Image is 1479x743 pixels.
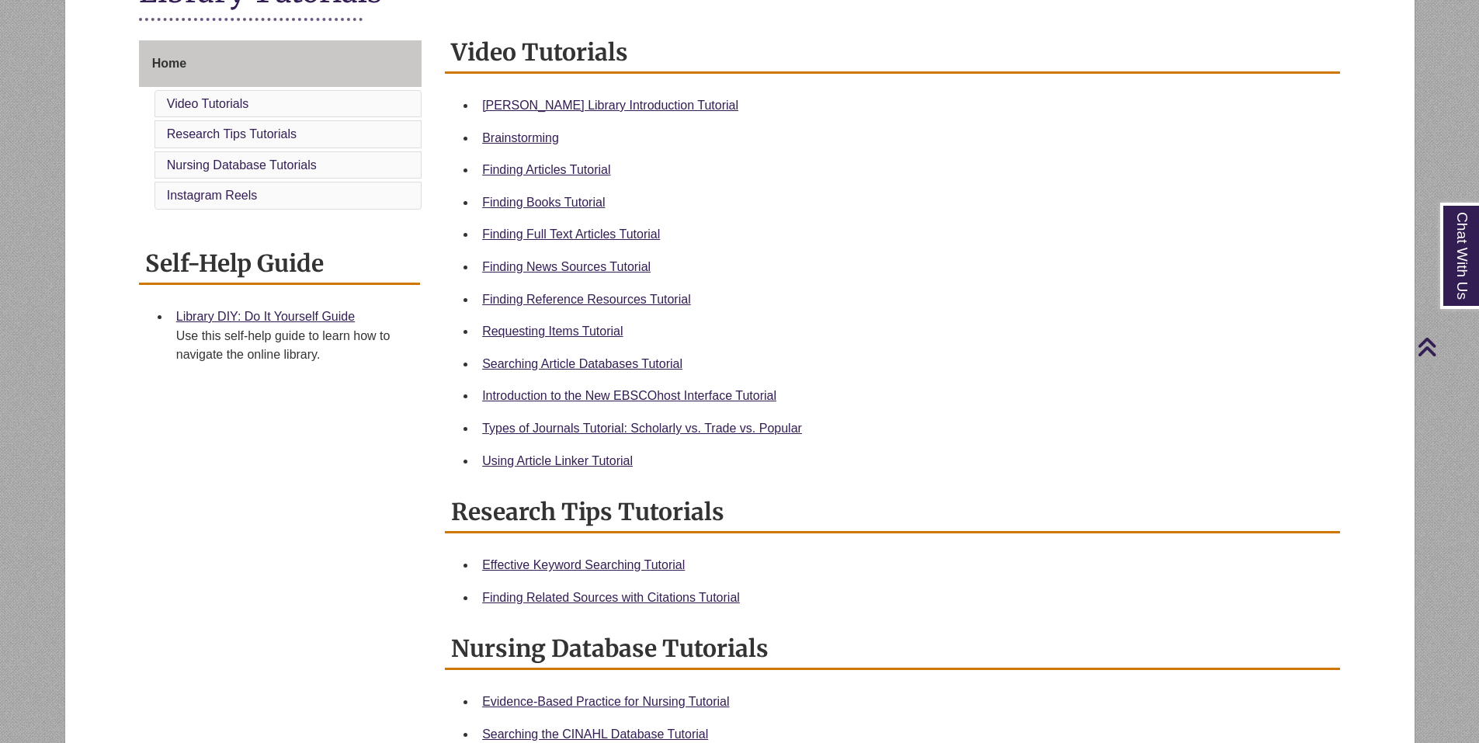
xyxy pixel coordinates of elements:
a: Requesting Items Tutorial [482,325,623,338]
h2: Nursing Database Tutorials [445,629,1340,670]
a: Using Article Linker Tutorial [482,454,633,467]
a: Types of Journals Tutorial: Scholarly vs. Trade vs. Popular [482,422,802,435]
div: Guide Page Menu [139,40,422,213]
div: Use this self-help guide to learn how to navigate the online library. [176,327,408,364]
h2: Video Tutorials [445,33,1340,74]
a: Finding Related Sources with Citations Tutorial [482,591,740,604]
a: Searching Article Databases Tutorial [482,357,682,370]
a: Finding Full Text Articles Tutorial [482,227,660,241]
a: [PERSON_NAME] Library Introduction Tutorial [482,99,738,112]
a: Back to Top [1417,336,1475,357]
a: Evidence-Based Practice for Nursing Tutorial [482,695,729,708]
a: Introduction to the New EBSCOhost Interface Tutorial [482,389,776,402]
a: Research Tips Tutorials [167,127,297,141]
h2: Self-Help Guide [139,244,420,285]
a: Finding Books Tutorial [482,196,605,209]
a: Home [139,40,422,87]
a: Finding News Sources Tutorial [482,260,651,273]
a: Searching the CINAHL Database Tutorial [482,727,708,741]
a: Finding Reference Resources Tutorial [482,293,691,306]
a: Finding Articles Tutorial [482,163,610,176]
a: Nursing Database Tutorials [167,158,317,172]
a: Instagram Reels [167,189,258,202]
span: Home [152,57,186,70]
h2: Research Tips Tutorials [445,492,1340,533]
a: Video Tutorials [167,97,249,110]
a: Brainstorming [482,131,559,144]
a: Effective Keyword Searching Tutorial [482,558,685,571]
a: Library DIY: Do It Yourself Guide [176,310,355,323]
